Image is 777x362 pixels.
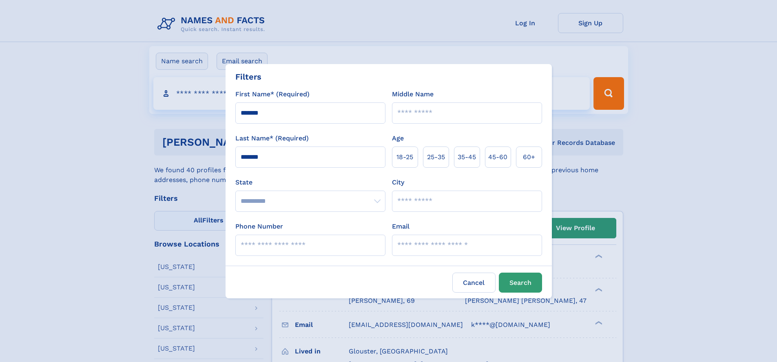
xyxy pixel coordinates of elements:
span: 35‑45 [458,152,476,162]
span: 25‑35 [427,152,445,162]
span: 45‑60 [488,152,507,162]
label: Cancel [452,273,496,293]
span: 60+ [523,152,535,162]
label: Phone Number [235,222,283,231]
span: 18‑25 [396,152,413,162]
label: State [235,178,385,187]
label: Last Name* (Required) [235,133,309,143]
label: First Name* (Required) [235,89,310,99]
label: City [392,178,404,187]
label: Email [392,222,410,231]
label: Middle Name [392,89,434,99]
button: Search [499,273,542,293]
label: Age [392,133,404,143]
div: Filters [235,71,261,83]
